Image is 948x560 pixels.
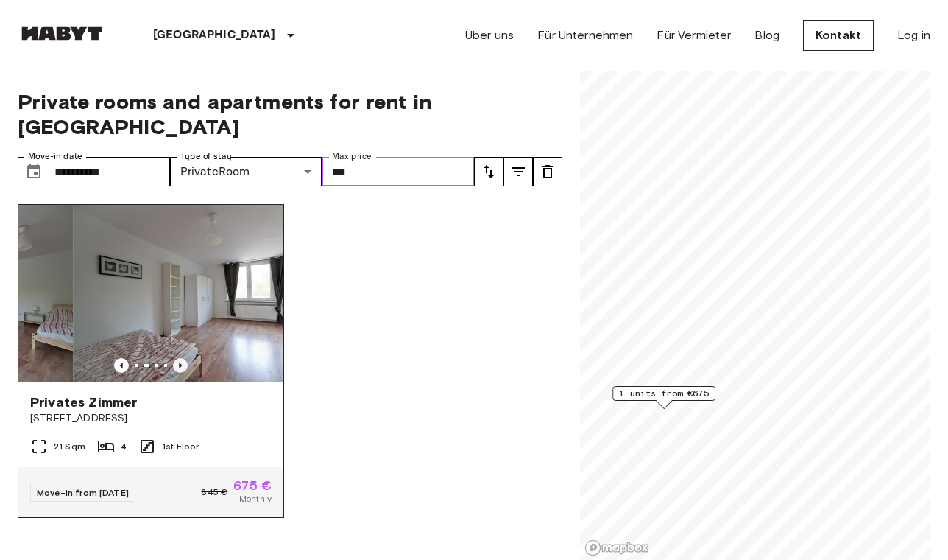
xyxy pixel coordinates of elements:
[474,157,503,186] button: tune
[465,27,514,44] a: Über uns
[170,157,322,186] div: PrivateRoom
[37,487,129,498] span: Move-in from [DATE]
[533,157,562,186] button: tune
[121,440,127,453] span: 4
[612,386,715,409] div: Map marker
[332,150,372,163] label: Max price
[803,20,874,51] a: Kontakt
[153,27,276,44] p: [GEOGRAPHIC_DATA]
[233,479,272,492] span: 675 €
[754,27,779,44] a: Blog
[537,27,633,44] a: Für Unternehmen
[18,89,562,139] span: Private rooms and apartments for rent in [GEOGRAPHIC_DATA]
[503,157,533,186] button: tune
[54,440,85,453] span: 21 Sqm
[619,387,709,400] span: 1 units from €675
[19,157,49,186] button: Choose date, selected date is 1 Oct 2025
[30,411,272,426] span: [STREET_ADDRESS]
[114,358,129,373] button: Previous image
[897,27,930,44] a: Log in
[162,440,199,453] span: 1st Floor
[180,150,232,163] label: Type of stay
[30,393,137,411] span: Privates Zimmer
[201,486,227,499] span: 845 €
[657,27,731,44] a: Für Vermieter
[239,492,272,505] span: Monthly
[18,204,284,518] a: Marketing picture of unit DE-02-029-03MMarketing picture of unit DE-02-029-03MPrevious imagePrevi...
[73,205,338,382] img: Marketing picture of unit DE-02-029-03M
[28,150,82,163] label: Move-in date
[584,539,649,556] a: Mapbox logo
[173,358,188,373] button: Previous image
[18,26,106,41] img: Habyt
